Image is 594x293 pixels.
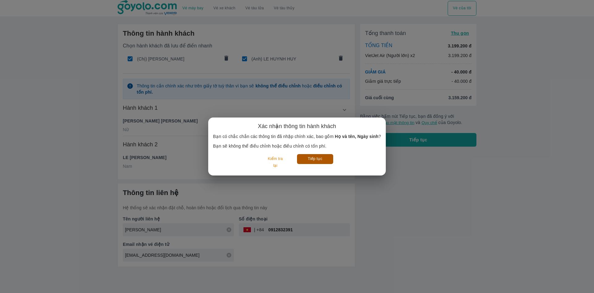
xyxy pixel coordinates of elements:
[297,154,333,164] button: Tiếp tục
[213,133,381,140] p: Bạn có chắc chắn các thông tin đã nhập chính xác, bao gồm ?
[258,122,336,130] h6: Xác nhận thông tin hành khách
[213,143,381,149] p: Bạn sẽ không thể điều chỉnh hoặc điều chỉnh có tốn phí.
[335,134,378,139] b: Họ và tên, Ngày sinh
[261,154,290,171] button: Kiểm tra lại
